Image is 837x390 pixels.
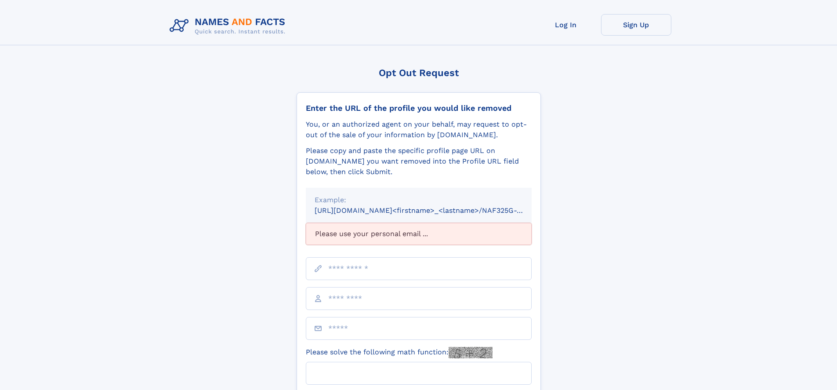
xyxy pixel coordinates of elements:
div: Opt Out Request [297,67,541,78]
label: Please solve the following math function: [306,347,493,358]
div: Enter the URL of the profile you would like removed [306,103,532,113]
a: Log In [531,14,601,36]
a: Sign Up [601,14,671,36]
small: [URL][DOMAIN_NAME]<firstname>_<lastname>/NAF325G-xxxxxxxx [315,206,548,215]
div: Example: [315,195,523,205]
div: You, or an authorized agent on your behalf, may request to opt-out of the sale of your informatio... [306,119,532,140]
img: Logo Names and Facts [166,14,293,38]
div: Please use your personal email ... [306,223,532,245]
div: Please copy and paste the specific profile page URL on [DOMAIN_NAME] you want removed into the Pr... [306,146,532,177]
